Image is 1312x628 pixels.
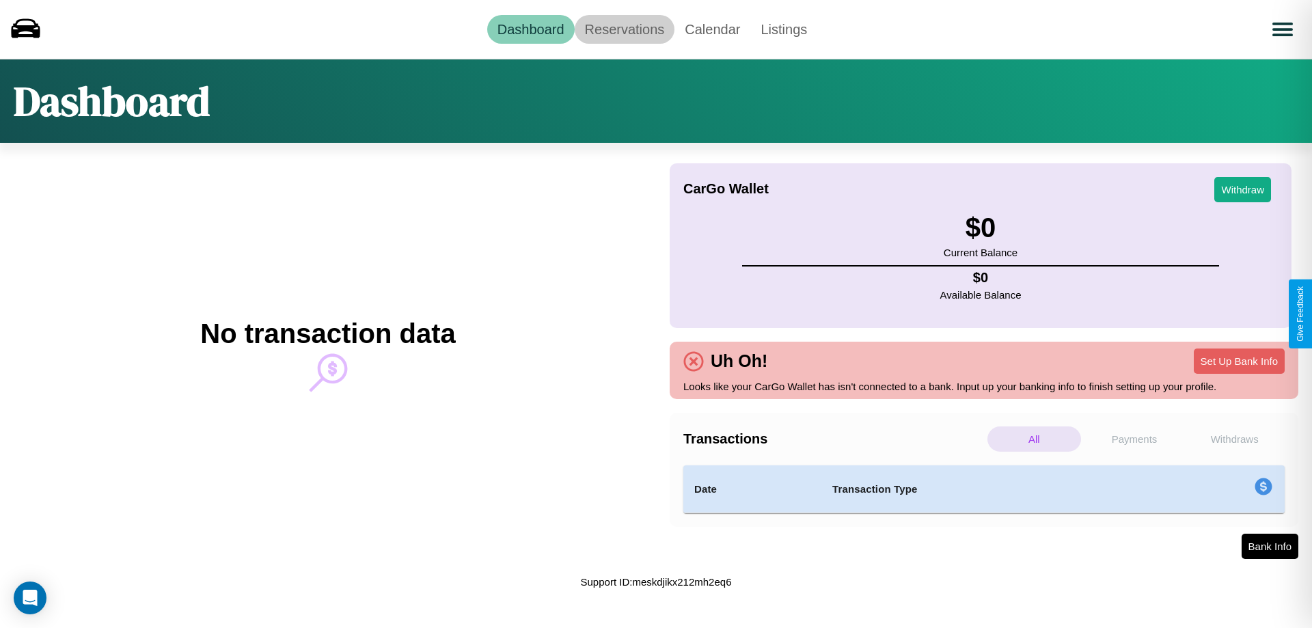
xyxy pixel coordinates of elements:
[832,481,1143,497] h4: Transaction Type
[1242,534,1298,559] button: Bank Info
[581,573,732,591] p: Support ID: meskdjikx212mh2eq6
[1188,426,1281,452] p: Withdraws
[14,73,210,129] h1: Dashboard
[694,481,810,497] h4: Date
[487,15,575,44] a: Dashboard
[987,426,1081,452] p: All
[944,213,1017,243] h3: $ 0
[200,318,455,349] h2: No transaction data
[683,431,984,447] h4: Transactions
[1214,177,1271,202] button: Withdraw
[683,181,769,197] h4: CarGo Wallet
[14,582,46,614] div: Open Intercom Messenger
[940,286,1022,304] p: Available Balance
[683,465,1285,513] table: simple table
[683,377,1285,396] p: Looks like your CarGo Wallet has isn't connected to a bank. Input up your banking info to finish ...
[1263,10,1302,49] button: Open menu
[704,351,774,371] h4: Uh Oh!
[1088,426,1181,452] p: Payments
[750,15,817,44] a: Listings
[1194,349,1285,374] button: Set Up Bank Info
[575,15,675,44] a: Reservations
[674,15,750,44] a: Calendar
[944,243,1017,262] p: Current Balance
[940,270,1022,286] h4: $ 0
[1296,286,1305,342] div: Give Feedback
